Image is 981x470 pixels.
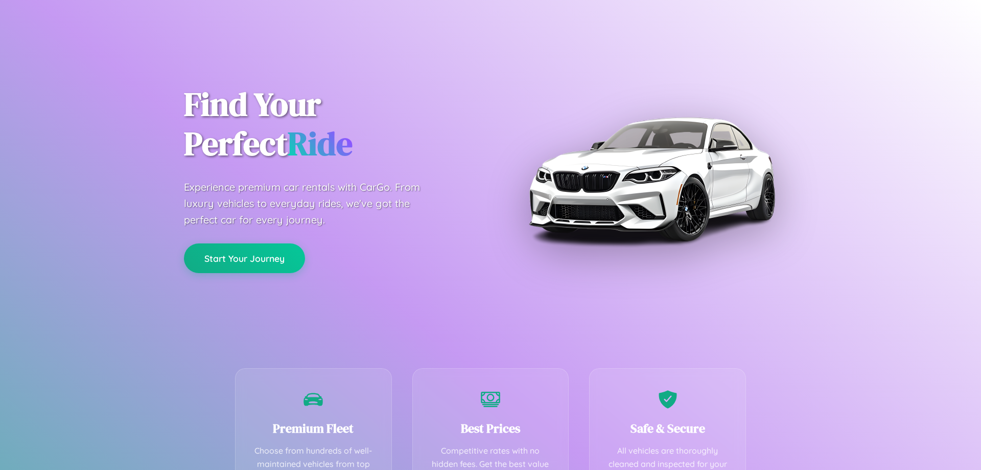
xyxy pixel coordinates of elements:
[184,85,475,164] h1: Find Your Perfect
[184,243,305,273] button: Start Your Journey
[605,420,730,437] h3: Safe & Secure
[524,51,779,307] img: Premium BMW car rental vehicle
[428,420,553,437] h3: Best Prices
[288,121,353,166] span: Ride
[184,179,439,228] p: Experience premium car rentals with CarGo. From luxury vehicles to everyday rides, we've got the ...
[251,420,376,437] h3: Premium Fleet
